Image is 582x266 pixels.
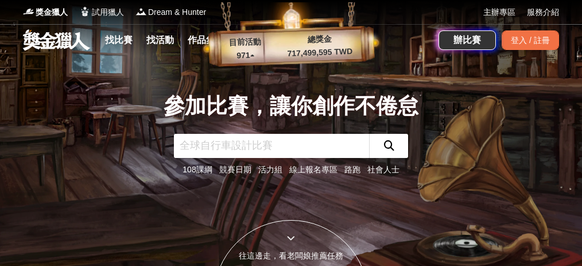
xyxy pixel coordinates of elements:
a: 路跑 [344,165,360,174]
a: Logo獎金獵人 [23,6,68,18]
a: LogoDream & Hunter [135,6,206,18]
span: Dream & Hunter [148,6,206,18]
div: 參加比賽，讓你創作不倦怠 [164,90,418,122]
a: 找活動 [142,32,179,48]
img: Logo [23,6,34,17]
span: 獎金獵人 [36,6,68,18]
input: 全球自行車設計比賽 [174,134,369,158]
a: 找比賽 [100,32,137,48]
span: 試用獵人 [92,6,124,18]
a: 社會人士 [367,165,399,174]
a: 主辦專區 [483,6,515,18]
div: 登入 / 註冊 [502,30,559,50]
a: 線上報名專區 [289,165,337,174]
a: 競賽日期 [219,165,251,174]
p: 971 ▴ [222,49,269,63]
img: Logo [135,6,147,17]
a: 服務介紹 [527,6,559,18]
a: Logo試用獵人 [79,6,124,18]
a: 108課綱 [183,165,212,174]
a: 活力組 [258,165,282,174]
a: 辦比賽 [439,30,496,50]
a: 作品集 [183,32,220,48]
p: 717,499,595 TWD [268,45,372,60]
p: 總獎金 [267,32,371,47]
p: 目前活動 [222,36,268,49]
img: Logo [79,6,91,17]
div: 往這邊走，看老闆娘推薦任務 [214,250,368,262]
